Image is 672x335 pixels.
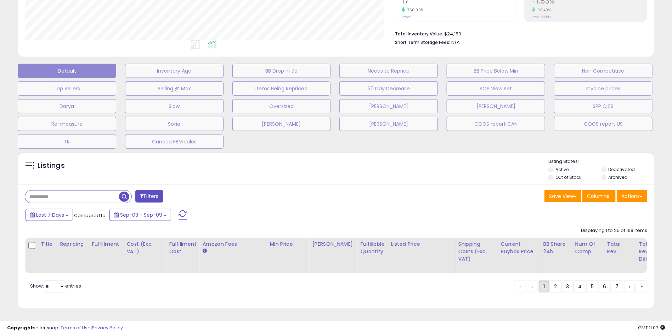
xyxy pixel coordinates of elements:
a: Terms of Use [61,324,91,331]
a: 7 [611,280,623,293]
small: Amazon Fees. [202,248,207,254]
div: Num of Comp. [575,240,601,255]
label: Archived [609,174,628,180]
div: seller snap | | [7,325,123,331]
button: Non Competitive [554,64,653,78]
div: BB Share 24h. [543,240,569,255]
b: Short Term Storage Fees: [395,39,450,45]
li: $24,150 [395,29,642,38]
div: Min Price [270,240,306,248]
div: Displaying 1 to 25 of 169 items [581,227,647,234]
label: Out of Stock [556,174,582,180]
b: Total Inventory Value: [395,31,443,37]
button: [PERSON_NAME] [447,99,545,113]
div: Total Rev. [607,240,633,255]
span: Last 7 Days [36,211,64,218]
p: Listing States: [548,158,654,165]
div: Repricing [60,240,86,248]
button: Sep-03 - Sep-09 [109,209,171,221]
button: [PERSON_NAME] [232,117,331,131]
button: Re-measure [18,117,116,131]
button: Columns [582,190,616,202]
button: TK [18,135,116,149]
span: Columns [587,193,609,200]
h5: Listings [38,161,65,171]
button: Oversized [232,99,331,113]
small: Prev: -23.51% [532,15,552,19]
button: Slow [125,99,224,113]
button: SOP View Set [447,81,545,96]
div: Shipping Costs (Exc. VAT) [458,240,495,263]
div: Cost (Exc. VAT) [126,240,163,255]
a: 4 [574,280,586,293]
button: COGS report US [554,117,653,131]
button: Inventory Age [125,64,224,78]
span: N/A [451,39,460,46]
button: Sofia [125,117,224,131]
button: Darya [18,99,116,113]
div: Fulfillment Cost [169,240,196,255]
strong: Copyright [7,324,33,331]
button: Selling @ Max [125,81,224,96]
a: 2 [549,280,561,293]
div: Fulfillment [92,240,120,248]
span: Compared to: [74,212,107,219]
button: SPP Q ES [554,99,653,113]
a: 5 [586,280,598,293]
button: 30 Day Decrease [339,81,438,96]
div: Total Rev. Diff. [639,240,653,263]
span: 2025-09-17 11:07 GMT [638,324,665,331]
a: 1 [539,280,549,293]
span: Sep-03 - Sep-09 [120,211,162,218]
button: [PERSON_NAME] [339,117,438,131]
div: Current Buybox Price [501,240,537,255]
button: Canada FBM sales [125,135,224,149]
button: Invoice prices [554,81,653,96]
button: Actions [617,190,647,202]
span: » [640,283,643,290]
div: [PERSON_NAME] [312,240,354,248]
button: BB Price Below Min [447,64,545,78]
small: 750.00% [405,7,424,13]
button: Save View [544,190,581,202]
label: Active [556,166,569,172]
button: Filters [135,190,163,203]
button: Needs to Reprice [339,64,438,78]
a: 3 [561,280,574,293]
a: 6 [598,280,611,293]
button: Items Being Repriced [232,81,331,96]
button: BB Drop in 7d [232,64,331,78]
label: Deactivated [609,166,635,172]
div: Title [41,240,54,248]
button: Top Sellers [18,81,116,96]
button: COGS report CAN [447,117,545,131]
button: Default [18,64,116,78]
button: [PERSON_NAME] [339,99,438,113]
span: › [629,283,630,290]
span: Show: entries [30,283,81,289]
a: Privacy Policy [92,324,123,331]
div: Fulfillable Quantity [360,240,385,255]
div: Amazon Fees [202,240,264,248]
div: Listed Price [391,240,452,248]
button: Last 7 Days [26,209,73,221]
small: 93.49% [535,7,551,13]
small: Prev: 2 [402,15,411,19]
